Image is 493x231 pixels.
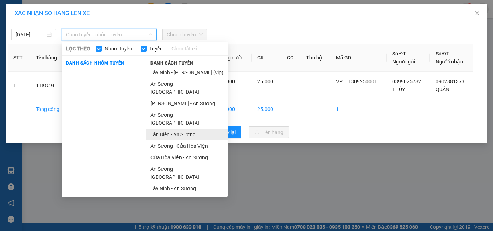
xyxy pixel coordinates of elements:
[147,45,166,53] span: Tuyến
[436,51,449,57] span: Số ĐT
[436,86,449,92] span: QUÂN
[474,10,480,16] span: close
[62,60,129,66] span: Danh sách nhóm tuyến
[57,32,88,36] span: Hotline: 19001152
[330,99,387,119] td: 1
[14,10,90,17] span: XÁC NHẬN SỐ HÀNG LÊN XE
[36,46,75,51] span: VPTL1309250001
[146,98,228,109] li: [PERSON_NAME] - An Sương
[213,99,252,119] td: 25.000
[57,4,99,10] strong: ĐỒNG PHƯỚC
[30,72,68,99] td: 1 BỌC GT
[146,67,228,78] li: Tây Ninh - [PERSON_NAME] (vip)
[436,59,463,65] span: Người nhận
[57,12,97,21] span: Bến xe [GEOGRAPHIC_DATA]
[148,32,153,37] span: down
[30,99,68,119] td: Tổng cộng
[249,126,289,138] button: uploadLên hàng
[146,60,198,66] span: Danh sách tuyến
[330,44,387,72] th: Mã GD
[146,163,228,183] li: An Sương - [GEOGRAPHIC_DATA]
[436,79,464,84] span: 0902881373
[66,45,90,53] span: LỌC THEO
[392,59,415,65] span: Người gửi
[336,79,377,84] span: VPTL1309250001
[300,44,330,72] th: Thu hộ
[146,183,228,194] li: Tây Ninh - An Sương
[2,46,75,51] span: [PERSON_NAME]:
[281,44,301,72] th: CC
[167,29,203,40] span: Chọn chuyến
[252,99,281,119] td: 25.000
[3,4,35,36] img: logo
[66,29,152,40] span: Chọn tuyến - nhóm tuyến
[146,78,228,98] li: An Sương - [GEOGRAPHIC_DATA]
[171,45,197,53] a: Chọn tất cả
[467,4,487,24] button: Close
[213,44,252,72] th: Tổng cước
[8,72,30,99] td: 1
[252,44,281,72] th: CR
[57,22,99,31] span: 01 Võ Văn Truyện, KP.1, Phường 2
[16,31,45,39] input: 13/09/2025
[146,140,228,152] li: An Sương - Cửa Hòa Viện
[257,79,273,84] span: 25.000
[8,44,30,72] th: STT
[16,52,44,57] span: 02:44:31 [DATE]
[146,109,228,129] li: An Sương - [GEOGRAPHIC_DATA]
[30,44,68,72] th: Tên hàng
[146,152,228,163] li: Cửa Hòa Viện - An Sương
[2,52,44,57] span: In ngày:
[392,79,421,84] span: 0399025782
[392,86,405,92] span: THÚY
[102,45,135,53] span: Nhóm tuyến
[19,39,88,45] span: -----------------------------------------
[146,129,228,140] li: Tân Biên - An Sương
[392,51,406,57] span: Số ĐT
